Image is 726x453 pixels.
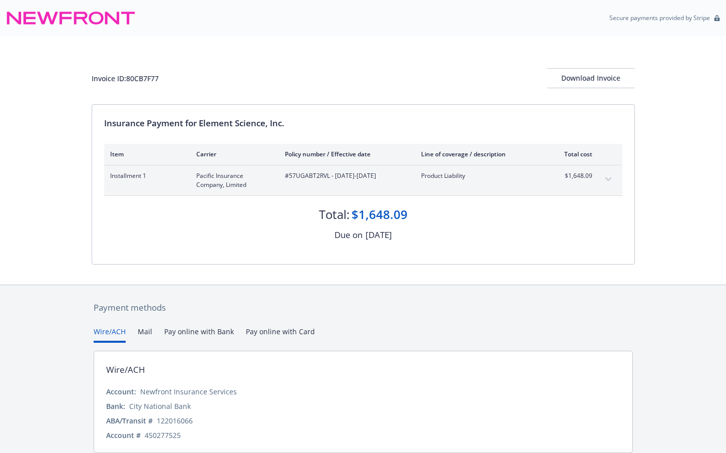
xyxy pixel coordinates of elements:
[421,150,539,158] div: Line of coverage / description
[351,206,408,223] div: $1,648.09
[138,326,152,343] button: Mail
[421,171,539,180] span: Product Liability
[110,150,180,158] div: Item
[547,68,635,88] button: Download Invoice
[94,301,633,314] div: Payment methods
[246,326,315,343] button: Pay online with Card
[92,73,159,84] div: Invoice ID: 80CB7F77
[547,69,635,88] div: Download Invoice
[600,171,616,187] button: expand content
[157,415,193,426] div: 122016066
[366,229,392,242] div: [DATE]
[106,386,136,397] div: Account:
[196,150,269,158] div: Carrier
[106,363,145,376] div: Wire/ACH
[106,415,153,426] div: ABA/Transit #
[104,117,622,130] div: Insurance Payment for Element Science, Inc.
[196,171,269,189] span: Pacific Insurance Company, Limited
[319,206,349,223] div: Total:
[555,171,592,180] span: $1,648.09
[609,14,710,22] p: Secure payments provided by Stripe
[106,430,141,440] div: Account #
[129,401,191,411] div: City National Bank
[94,326,126,343] button: Wire/ACH
[285,171,405,180] span: #57UGABT2RVL - [DATE]-[DATE]
[145,430,181,440] div: 450277525
[140,386,237,397] div: Newfront Insurance Services
[106,401,125,411] div: Bank:
[110,171,180,180] span: Installment 1
[555,150,592,158] div: Total cost
[285,150,405,158] div: Policy number / Effective date
[164,326,234,343] button: Pay online with Bank
[334,229,362,242] div: Due on
[104,165,622,195] div: Installment 1Pacific Insurance Company, Limited#57UGABT2RVL - [DATE]-[DATE]Product Liability$1,64...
